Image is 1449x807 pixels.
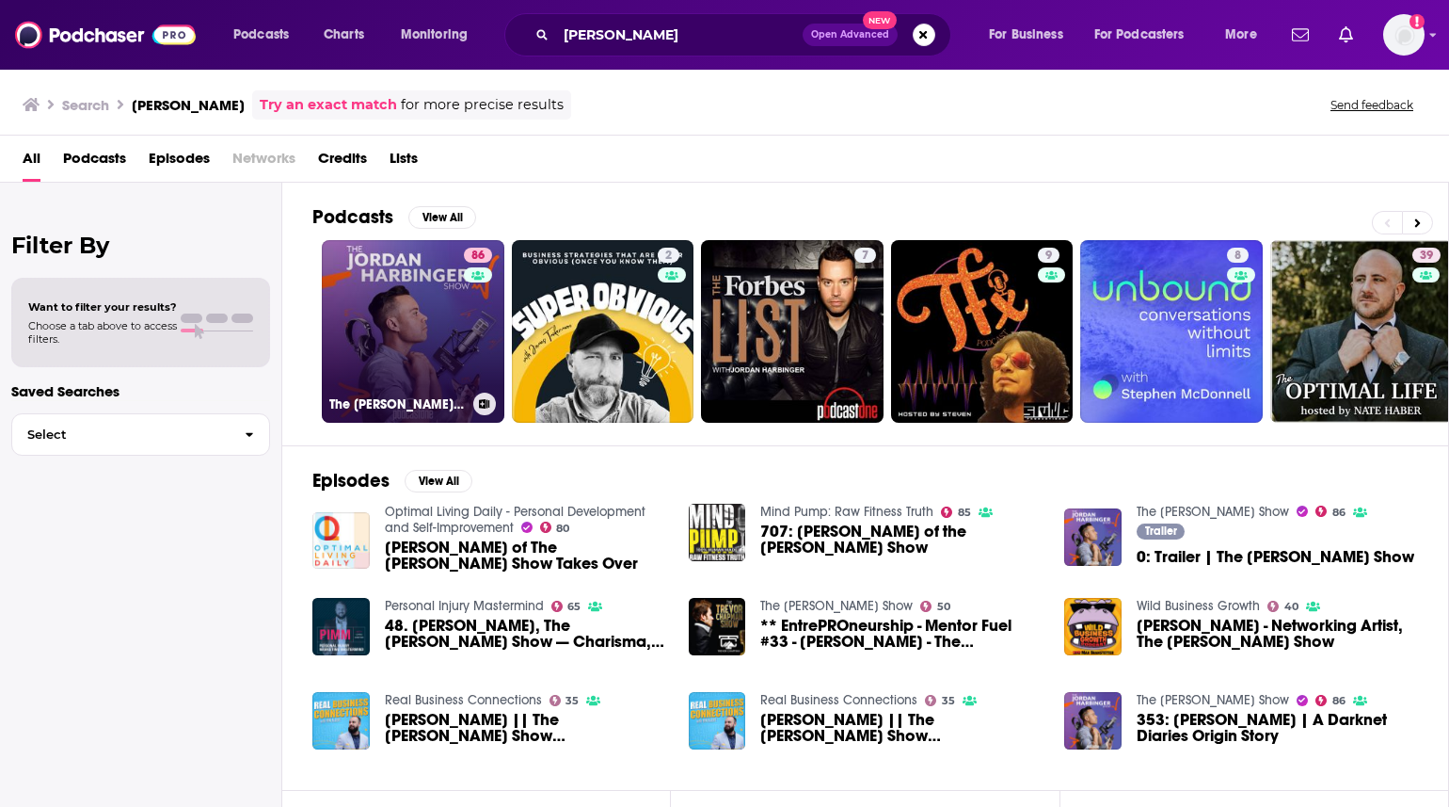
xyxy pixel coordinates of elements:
span: 86 [471,247,485,266]
a: 48. Jordan Harbinger, The Jordan Harbinger Show — Charisma, Networking, And Podcasting Success [312,598,370,655]
h2: Episodes [312,469,390,492]
span: 35 [565,697,579,705]
a: Jordan Harbinger || The Jordan Harbinger Show (Rebroadcast) [385,712,666,744]
button: Select [11,413,270,456]
button: open menu [976,20,1087,50]
a: 39 [1412,248,1441,263]
img: ** EntrePROneurship - Mentor Fuel #33 - Jordan Harbinger - The Jordan Harbinger Show ** [689,598,746,655]
span: for more precise results [401,94,564,116]
span: [PERSON_NAME] - Networking Artist, The [PERSON_NAME] Show [1137,618,1418,650]
button: Send feedback [1325,97,1419,113]
a: Lists [390,143,418,182]
span: [PERSON_NAME] || The [PERSON_NAME] Show (Rebroadcast) [760,712,1042,744]
h3: [PERSON_NAME] [132,96,245,114]
span: 7 [862,247,868,266]
a: Optimal Living Daily - Personal Development and Self-Improvement [385,504,645,536]
a: ** EntrePROneurship - Mentor Fuel #33 - Jordan Harbinger - The Jordan Harbinger Show ** [760,618,1042,650]
img: Jordan Harbinger || The Jordan Harbinger Show (Rebroadcast) [689,692,746,750]
span: [PERSON_NAME] of The [PERSON_NAME] Show Takes Over [385,540,666,572]
span: 65 [567,603,581,611]
a: 65 [551,601,581,612]
span: For Business [989,22,1063,48]
span: Choose a tab above to access filters. [28,319,177,346]
a: 7 [854,248,876,263]
a: 8 [1080,240,1263,423]
span: 0: Trailer | The [PERSON_NAME] Show [1137,549,1414,565]
span: Monitoring [401,22,468,48]
button: open menu [220,20,313,50]
img: 353: Jordan Harbinger | A Darknet Diaries Origin Story [1064,692,1122,750]
a: 85 [941,507,971,518]
a: Jordan Harbinger || The Jordan Harbinger Show (Rebroadcast) [760,712,1042,744]
span: 80 [556,525,569,533]
a: All [23,143,40,182]
img: Jordan Harbinger || The Jordan Harbinger Show (Rebroadcast) [312,692,370,750]
span: 353: [PERSON_NAME] | A Darknet Diaries Origin Story [1137,712,1418,744]
a: 707: Jordan Harbinger of the Jordan Harbinger Show [760,524,1042,556]
a: Jordan Harbinger of The Jordan Harbinger Show Takes Over [385,540,666,572]
span: 86 [1332,697,1345,705]
h3: The [PERSON_NAME] Show [329,396,466,412]
span: Podcasts [233,22,289,48]
a: 86The [PERSON_NAME] Show [322,240,504,423]
a: EpisodesView All [312,469,472,492]
span: Credits [318,143,367,182]
button: View All [408,206,476,229]
img: 0: Trailer | The Jordan Harbinger Show [1064,508,1122,566]
span: Want to filter your results? [28,300,177,314]
span: 86 [1332,508,1345,517]
a: 80 [540,522,570,533]
a: 7 [701,240,884,423]
span: ** EntrePROneurship - Mentor Fuel #33 - [PERSON_NAME] - The [PERSON_NAME] Show ** [760,618,1042,650]
a: 2 [658,248,679,263]
img: Jordan Harbinger of The Jordan Harbinger Show Takes Over [312,512,370,570]
input: Search podcasts, credits, & more... [556,20,803,50]
a: The Jordan Harbinger Show [1137,692,1289,708]
a: Personal Injury Mastermind [385,598,544,614]
span: 9 [1045,247,1052,266]
h3: Search [62,96,109,114]
a: Podchaser - Follow, Share and Rate Podcasts [15,17,196,53]
button: View All [405,470,472,492]
span: 85 [958,508,971,517]
a: 35 [549,695,580,706]
a: PodcastsView All [312,205,476,229]
img: 707: Jordan Harbinger of the Jordan Harbinger Show [689,504,746,561]
h2: Podcasts [312,205,393,229]
span: New [863,11,897,29]
a: 9 [891,240,1074,423]
button: Open AdvancedNew [803,24,898,46]
a: Mind Pump: Raw Fitness Truth [760,504,933,520]
button: open menu [1082,20,1212,50]
span: 40 [1284,603,1298,611]
a: 35 [925,695,955,706]
a: 0: Trailer | The Jordan Harbinger Show [1137,549,1414,565]
a: The Trevor Chapman Show [760,598,913,614]
a: 353: Jordan Harbinger | A Darknet Diaries Origin Story [1137,712,1418,744]
span: 50 [937,603,950,611]
a: 86 [1315,695,1345,706]
button: open menu [388,20,492,50]
span: 39 [1420,247,1433,266]
img: User Profile [1383,14,1425,56]
span: Open Advanced [811,30,889,40]
span: Networks [232,143,295,182]
a: 48. Jordan Harbinger, The Jordan Harbinger Show — Charisma, Networking, And Podcasting Success [385,618,666,650]
a: Podcasts [63,143,126,182]
a: 8 [1227,248,1249,263]
button: open menu [1212,20,1281,50]
a: Show notifications dropdown [1284,19,1316,51]
a: Episodes [149,143,210,182]
span: [PERSON_NAME] || The [PERSON_NAME] Show (Rebroadcast) [385,712,666,744]
img: Jordan Harbinger - Networking Artist, The Jordan Harbinger Show [1064,598,1122,655]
